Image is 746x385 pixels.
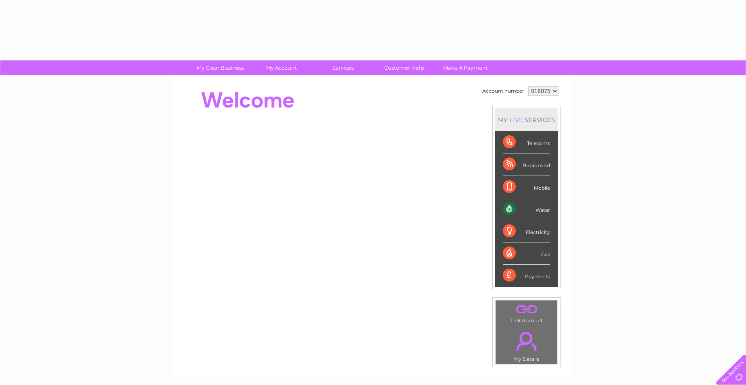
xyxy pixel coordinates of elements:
a: Make A Payment [432,60,499,75]
a: . [498,302,555,317]
a: My Account [248,60,315,75]
div: Electricity [503,220,550,242]
div: LIVE [508,116,525,124]
div: MY SERVICES [495,108,558,131]
div: Mobile [503,176,550,198]
a: . [498,327,555,355]
a: Services [310,60,376,75]
td: Account number [480,84,526,98]
a: Customer Help [371,60,438,75]
div: Gas [503,242,550,265]
td: Link Account [495,300,558,325]
div: Payments [503,265,550,286]
div: Water [503,198,550,220]
a: My Clear Business [187,60,254,75]
div: Telecoms [503,131,550,153]
div: Broadband [503,153,550,176]
td: My Details [495,325,558,364]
